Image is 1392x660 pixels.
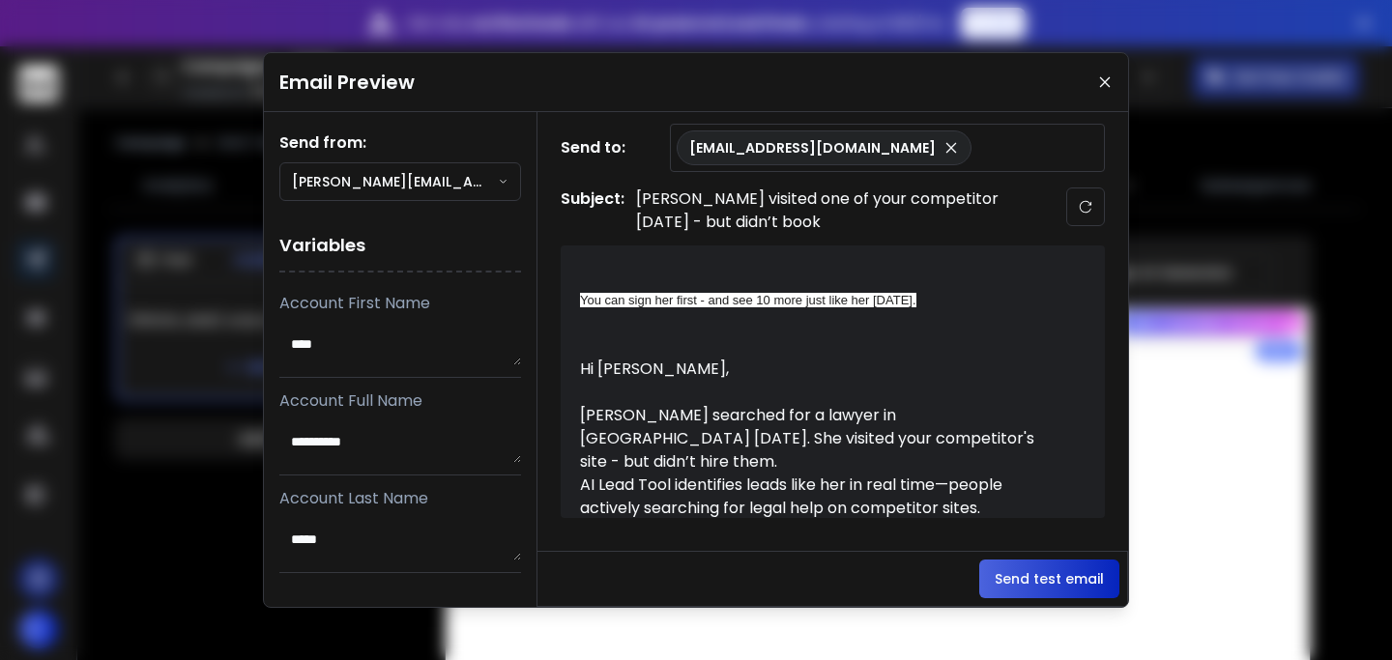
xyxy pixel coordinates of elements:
[580,358,1063,381] div: Hi [PERSON_NAME],
[979,560,1119,598] button: Send test email
[636,187,1023,234] p: [PERSON_NAME] visited one of your competitor [DATE] - but didn’t book
[561,187,624,234] h1: Subject:
[689,138,936,158] p: [EMAIL_ADDRESS][DOMAIN_NAME]
[580,293,916,307] span: You can sign her first - and see 10 more just like her [DATE].
[292,172,498,191] p: [PERSON_NAME][EMAIL_ADDRESS][DOMAIN_NAME]
[279,585,521,608] p: Account Signature
[1321,593,1368,640] iframe: Intercom live chat
[279,487,521,510] p: Account Last Name
[279,292,521,315] p: Account First Name
[561,136,638,159] h1: Send to:
[279,69,415,96] h1: Email Preview
[279,131,521,155] h1: Send from:
[279,389,521,413] p: Account Full Name
[580,404,1063,473] div: [PERSON_NAME] searched for a lawyer in [GEOGRAPHIC_DATA] [DATE]. She visited your competitor's si...
[580,473,1063,520] div: AI Lead Tool identifies leads like her in real time—people actively searching for legal help on c...
[279,220,521,273] h1: Variables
